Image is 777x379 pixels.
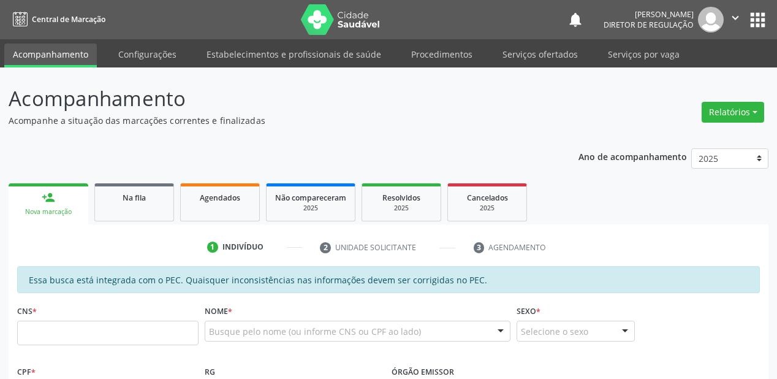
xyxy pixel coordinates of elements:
label: CNS [17,302,37,321]
label: Nome [205,302,232,321]
span: Na fila [123,193,146,203]
div: 2025 [275,204,346,213]
div: [PERSON_NAME] [604,9,694,20]
p: Acompanhe a situação das marcações correntes e finalizadas [9,114,540,127]
span: Diretor de regulação [604,20,694,30]
div: Indivíduo [222,242,263,253]
span: Busque pelo nome (ou informe CNS ou CPF ao lado) [209,325,421,338]
a: Acompanhamento [4,44,97,67]
a: Serviços ofertados [494,44,586,65]
div: 1 [207,242,218,253]
span: Cancelados [467,193,508,203]
img: img [698,7,724,33]
label: Sexo [517,302,540,321]
button: notifications [567,11,584,28]
span: Resolvidos [382,193,420,203]
a: Configurações [110,44,185,65]
a: Procedimentos [403,44,481,65]
a: Estabelecimentos e profissionais de saúde [198,44,390,65]
span: Central de Marcação [32,14,105,25]
div: Essa busca está integrada com o PEC. Quaisquer inconsistências nas informações devem ser corrigid... [17,266,760,293]
div: Nova marcação [17,207,80,216]
span: Selecione o sexo [521,325,588,338]
i:  [729,11,742,25]
button: Relatórios [702,102,764,123]
button: apps [747,9,768,31]
span: Não compareceram [275,193,346,203]
a: Central de Marcação [9,9,105,29]
div: person_add [42,191,55,204]
p: Ano de acompanhamento [578,148,687,164]
div: 2025 [457,204,518,213]
p: Acompanhamento [9,83,540,114]
span: Agendados [200,193,240,203]
a: Serviços por vaga [599,44,688,65]
div: 2025 [371,204,432,213]
button:  [724,7,747,33]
